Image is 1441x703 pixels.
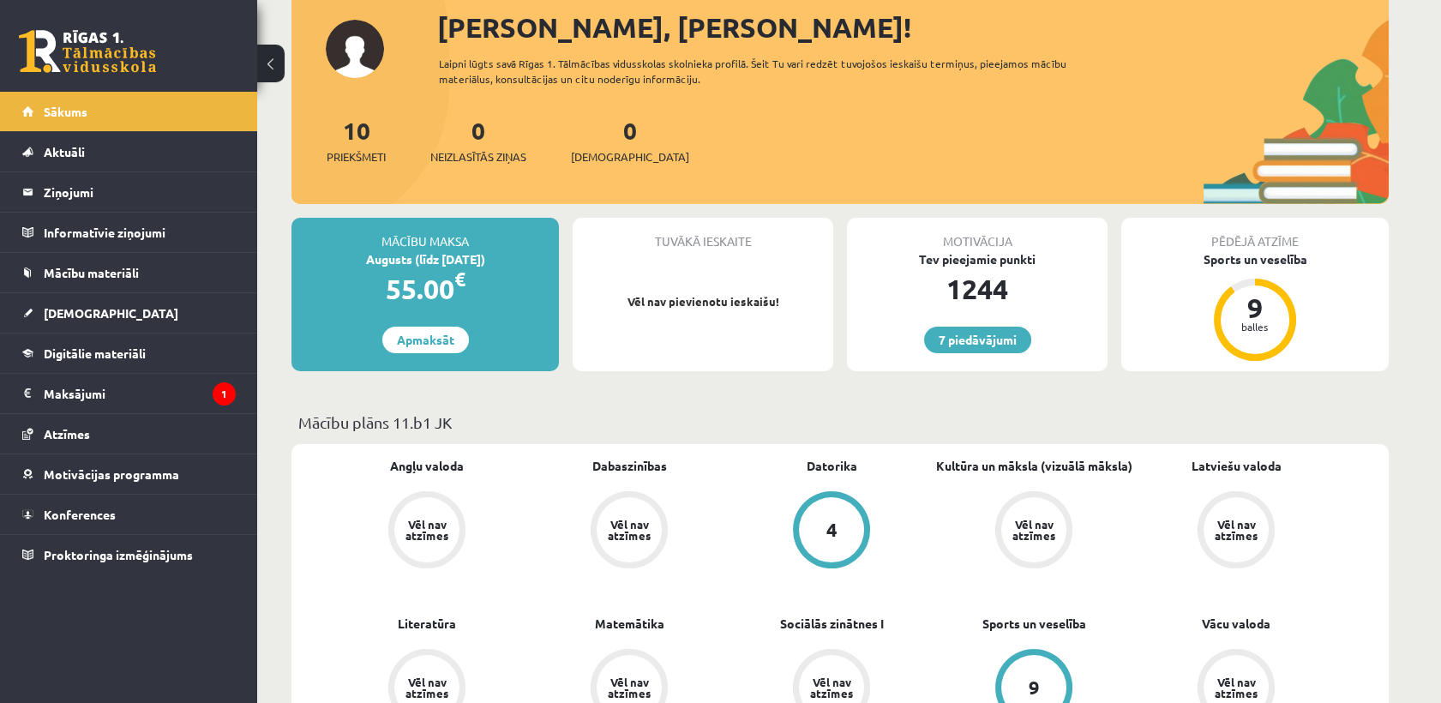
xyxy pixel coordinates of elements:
[398,615,456,633] a: Literatūra
[826,520,838,539] div: 4
[571,148,689,165] span: [DEMOGRAPHIC_DATA]
[22,92,236,131] a: Sākums
[327,115,386,165] a: 10Priekšmeti
[1121,250,1389,268] div: Sports un veselība
[1212,519,1260,541] div: Vēl nav atzīmes
[847,250,1108,268] div: Tev pieejamie punkti
[22,293,236,333] a: [DEMOGRAPHIC_DATA]
[291,268,559,309] div: 55.00
[22,132,236,171] a: Aktuāli
[581,293,825,310] p: Vēl nav pievienotu ieskaišu!
[382,327,469,353] a: Apmaksāt
[730,491,933,572] a: 4
[807,457,857,475] a: Datorika
[592,457,667,475] a: Dabaszinības
[1229,321,1281,332] div: balles
[44,507,116,522] span: Konferences
[933,491,1135,572] a: Vēl nav atzīmes
[571,115,689,165] a: 0[DEMOGRAPHIC_DATA]
[213,382,236,406] i: 1
[22,374,236,413] a: Maksājumi1
[605,676,653,699] div: Vēl nav atzīmes
[1121,218,1389,250] div: Pēdējā atzīme
[44,305,178,321] span: [DEMOGRAPHIC_DATA]
[605,519,653,541] div: Vēl nav atzīmes
[22,172,236,212] a: Ziņojumi
[982,615,1086,633] a: Sports un veselība
[44,213,236,252] legend: Informatīvie ziņojumi
[403,519,451,541] div: Vēl nav atzīmes
[595,615,664,633] a: Matemātika
[1029,678,1040,697] div: 9
[924,327,1031,353] a: 7 piedāvājumi
[780,615,884,633] a: Sociālās zinātnes I
[44,172,236,212] legend: Ziņojumi
[44,466,179,482] span: Motivācijas programma
[808,676,856,699] div: Vēl nav atzīmes
[1121,250,1389,364] a: Sports un veselība 9 balles
[430,115,526,165] a: 0Neizlasītās ziņas
[44,144,85,159] span: Aktuāli
[19,30,156,73] a: Rīgas 1. Tālmācības vidusskola
[327,148,386,165] span: Priekšmeti
[22,414,236,454] a: Atzīmes
[44,265,139,280] span: Mācību materiāli
[1229,294,1281,321] div: 9
[44,345,146,361] span: Digitālie materiāli
[1212,676,1260,699] div: Vēl nav atzīmes
[390,457,464,475] a: Angļu valoda
[291,250,559,268] div: Augusts (līdz [DATE])
[326,491,528,572] a: Vēl nav atzīmes
[1135,491,1337,572] a: Vēl nav atzīmes
[291,218,559,250] div: Mācību maksa
[1192,457,1282,475] a: Latviešu valoda
[1010,519,1058,541] div: Vēl nav atzīmes
[22,454,236,494] a: Motivācijas programma
[44,426,90,442] span: Atzīmes
[22,213,236,252] a: Informatīvie ziņojumi
[44,104,87,119] span: Sākums
[430,148,526,165] span: Neizlasītās ziņas
[22,333,236,373] a: Digitālie materiāli
[528,491,730,572] a: Vēl nav atzīmes
[1202,615,1270,633] a: Vācu valoda
[403,676,451,699] div: Vēl nav atzīmes
[44,374,236,413] legend: Maksājumi
[22,253,236,292] a: Mācību materiāli
[847,218,1108,250] div: Motivācija
[44,547,193,562] span: Proktoringa izmēģinājums
[298,411,1382,434] p: Mācību plāns 11.b1 JK
[439,56,1097,87] div: Laipni lūgts savā Rīgas 1. Tālmācības vidusskolas skolnieka profilā. Šeit Tu vari redzēt tuvojošo...
[847,268,1108,309] div: 1244
[22,495,236,534] a: Konferences
[437,7,1389,48] div: [PERSON_NAME], [PERSON_NAME]!
[573,218,833,250] div: Tuvākā ieskaite
[454,267,465,291] span: €
[22,535,236,574] a: Proktoringa izmēģinājums
[936,457,1132,475] a: Kultūra un māksla (vizuālā māksla)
